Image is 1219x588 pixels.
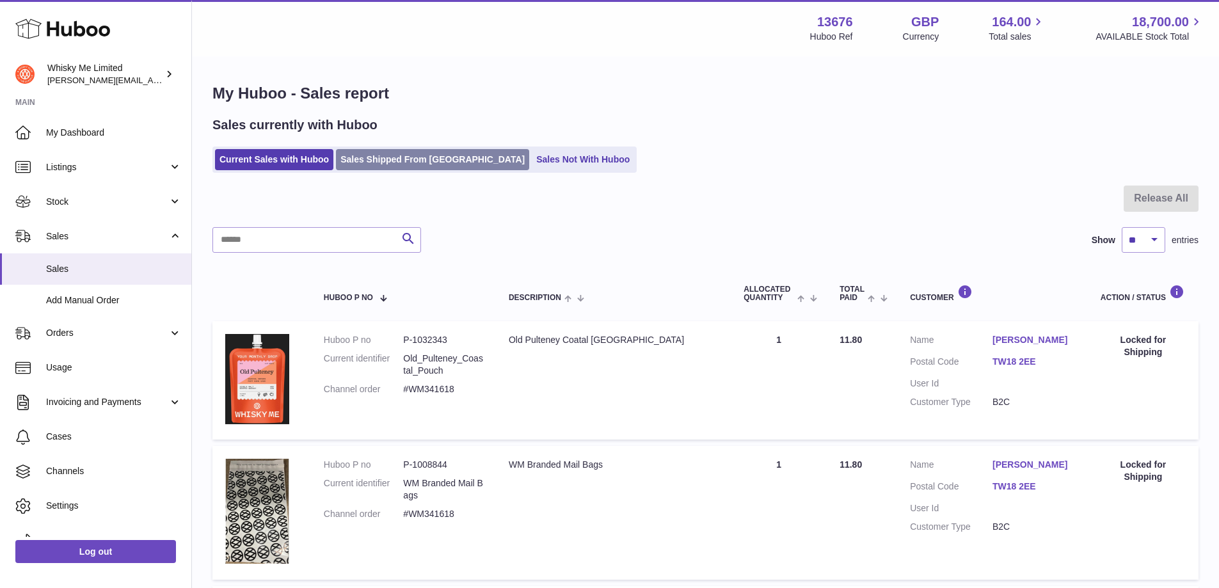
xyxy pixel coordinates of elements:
strong: GBP [911,13,939,31]
div: Customer [910,285,1075,302]
a: TW18 2EE [992,356,1075,368]
div: Action / Status [1101,285,1186,302]
dd: Old_Pulteney_Coastal_Pouch [403,353,483,377]
dt: User Id [910,377,992,390]
span: 164.00 [992,13,1031,31]
span: Returns [46,534,182,546]
dt: Channel order [324,508,404,520]
dt: User Id [910,502,992,514]
span: entries [1172,234,1199,246]
dt: Current identifier [324,353,404,377]
span: Orders [46,327,168,339]
img: frances@whiskyshop.com [15,65,35,84]
span: Stock [46,196,168,208]
div: Locked for Shipping [1101,334,1186,358]
span: AVAILABLE Stock Total [1096,31,1204,43]
dd: B2C [992,396,1075,408]
h2: Sales currently with Huboo [212,116,378,134]
dt: Current identifier [324,477,404,502]
dt: Customer Type [910,521,992,533]
a: [PERSON_NAME] [992,459,1075,471]
a: 18,700.00 AVAILABLE Stock Total [1096,13,1204,43]
a: TW18 2EE [992,481,1075,493]
span: Total sales [989,31,1046,43]
dd: P-1008844 [403,459,483,471]
div: Huboo Ref [810,31,853,43]
td: 1 [731,321,827,440]
span: Usage [46,362,182,374]
span: ALLOCATED Quantity [744,285,794,302]
div: Old Pulteney Coatal [GEOGRAPHIC_DATA] [509,334,718,346]
span: Sales [46,230,168,242]
dt: Postal Code [910,481,992,496]
dd: P-1032343 [403,334,483,346]
span: Listings [46,161,168,173]
label: Show [1092,234,1115,246]
span: 11.80 [840,459,862,470]
span: [PERSON_NAME][EMAIL_ADDRESS][DOMAIN_NAME] [47,75,257,85]
span: Add Manual Order [46,294,182,306]
a: Current Sales with Huboo [215,149,333,170]
dt: Channel order [324,383,404,395]
dd: #WM341618 [403,383,483,395]
a: 164.00 Total sales [989,13,1046,43]
dt: Huboo P no [324,334,404,346]
dd: B2C [992,521,1075,533]
dd: WM Branded Mail Bags [403,477,483,502]
span: Invoicing and Payments [46,396,168,408]
dt: Name [910,334,992,349]
strong: 13676 [817,13,853,31]
span: 18,700.00 [1132,13,1189,31]
img: 1725358317.png [225,459,289,564]
span: My Dashboard [46,127,182,139]
dt: Postal Code [910,356,992,371]
span: Huboo P no [324,294,373,302]
a: Sales Shipped From [GEOGRAPHIC_DATA] [336,149,529,170]
div: Locked for Shipping [1101,459,1186,483]
dt: Huboo P no [324,459,404,471]
dt: Customer Type [910,396,992,408]
span: Sales [46,263,182,275]
a: [PERSON_NAME] [992,334,1075,346]
dt: Name [910,459,992,474]
div: Currency [903,31,939,43]
span: 11.80 [840,335,862,345]
span: Channels [46,465,182,477]
a: Sales Not With Huboo [532,149,634,170]
span: Settings [46,500,182,512]
span: Cases [46,431,182,443]
h1: My Huboo - Sales report [212,83,1199,104]
dd: #WM341618 [403,508,483,520]
span: Description [509,294,561,302]
a: Log out [15,540,176,563]
span: Total paid [840,285,864,302]
div: Whisky Me Limited [47,62,163,86]
img: 1739541345.jpg [225,334,289,424]
td: 1 [731,446,827,580]
div: WM Branded Mail Bags [509,459,718,471]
